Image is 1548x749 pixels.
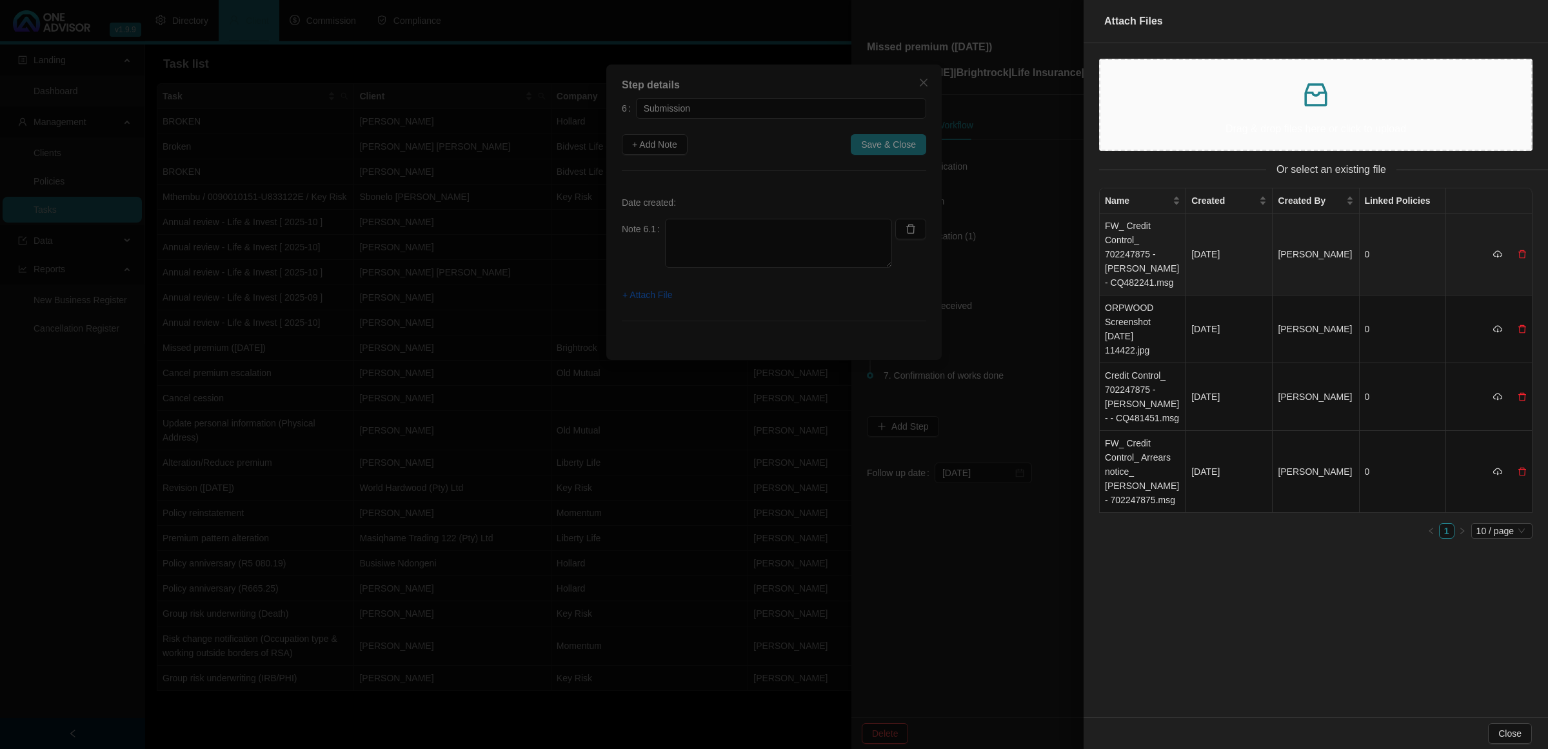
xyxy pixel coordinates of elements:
span: Or select an existing file [1266,161,1396,177]
span: left [1427,527,1435,535]
span: [PERSON_NAME] [1278,466,1352,477]
span: delete [1518,325,1527,334]
span: delete [1518,392,1527,401]
th: Created By [1273,188,1359,214]
button: Close [1488,723,1532,744]
span: delete [1518,467,1527,476]
td: [DATE] [1186,295,1273,363]
td: 0 [1360,431,1446,513]
span: cloud-download [1493,250,1502,259]
span: 10 / page [1476,524,1527,538]
span: cloud-download [1493,467,1502,476]
li: 1 [1439,523,1454,539]
th: Created [1186,188,1273,214]
span: cloud-download [1493,325,1502,334]
span: Attach Files [1104,15,1163,26]
li: Previous Page [1424,523,1439,539]
button: left [1424,523,1439,539]
span: Created [1191,194,1256,208]
td: [DATE] [1186,214,1273,295]
td: FW_ Credit Control_ Arrears notice_ [PERSON_NAME] - 702247875.msg [1100,431,1186,513]
td: [DATE] [1186,431,1273,513]
span: inboxDrag & drop files here or click to upload [1100,60,1531,150]
span: cloud-download [1493,392,1502,401]
a: 1 [1440,524,1454,538]
td: 0 [1360,363,1446,431]
span: delete [1518,250,1527,259]
th: Name [1100,188,1186,214]
span: right [1458,527,1466,535]
span: Close [1498,726,1522,741]
span: [PERSON_NAME] [1278,392,1352,402]
td: 0 [1360,214,1446,295]
span: Name [1105,194,1170,208]
td: ORPWOOD Screenshot [DATE] 114422.jpg [1100,295,1186,363]
span: [PERSON_NAME] [1278,324,1352,334]
button: right [1454,523,1470,539]
td: [DATE] [1186,363,1273,431]
td: Credit Control_ 702247875 - [PERSON_NAME] - - CQ481451.msg [1100,363,1186,431]
span: [PERSON_NAME] [1278,249,1352,259]
span: inbox [1300,79,1331,110]
li: Next Page [1454,523,1470,539]
span: Created By [1278,194,1343,208]
p: Drag & drop files here or click to upload [1111,121,1521,137]
td: 0 [1360,295,1446,363]
div: Page Size [1471,523,1533,539]
th: Linked Policies [1360,188,1446,214]
td: FW_ Credit Control_ 702247875 - [PERSON_NAME] - CQ482241.msg [1100,214,1186,295]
